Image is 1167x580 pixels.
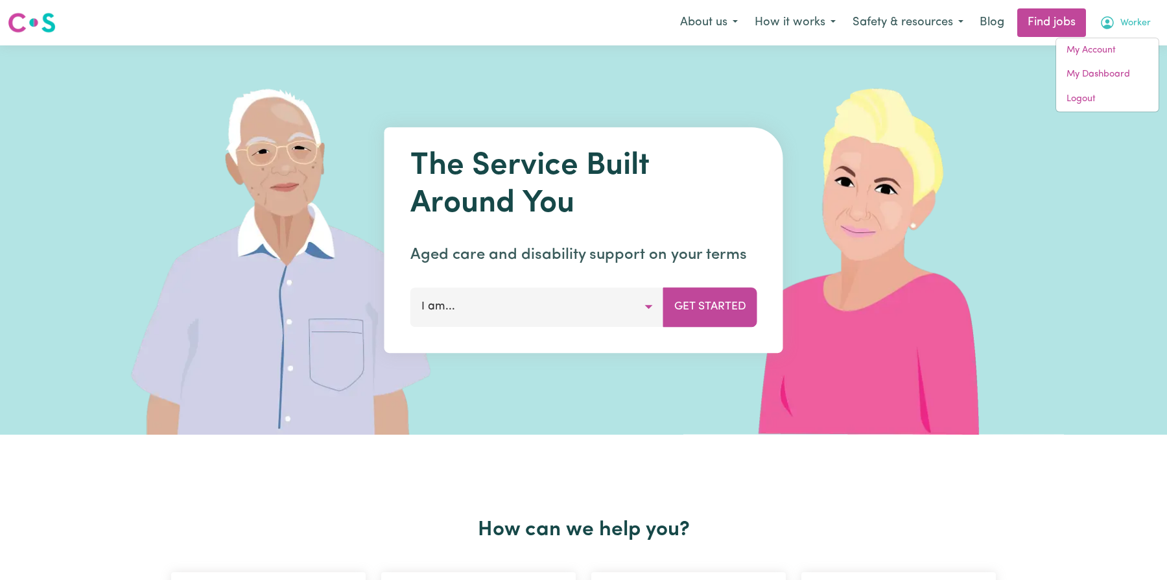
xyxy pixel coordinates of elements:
img: Careseekers logo [8,11,56,34]
a: Careseekers logo [8,8,56,38]
button: My Account [1091,9,1159,36]
button: Safety & resources [844,9,972,36]
a: My Dashboard [1056,62,1159,87]
div: My Account [1055,38,1159,112]
button: How it works [746,9,844,36]
a: Blog [972,8,1012,37]
button: I am... [410,287,664,326]
p: Aged care and disability support on your terms [410,243,757,267]
span: Worker [1120,16,1151,30]
button: About us [672,9,746,36]
a: My Account [1056,38,1159,63]
h2: How can we help you? [163,518,1004,542]
h1: The Service Built Around You [410,148,757,223]
button: Get Started [663,287,757,326]
a: Find jobs [1017,8,1086,37]
a: Logout [1056,87,1159,112]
